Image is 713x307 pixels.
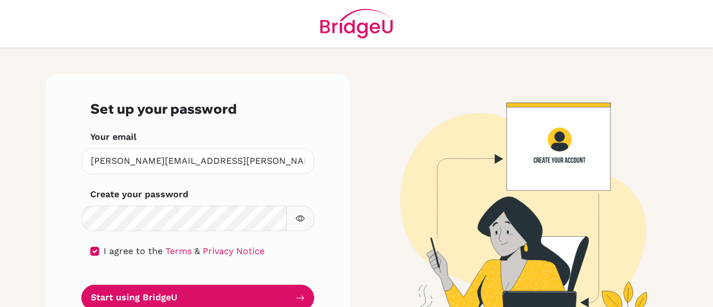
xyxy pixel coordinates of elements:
[165,246,192,256] a: Terms
[203,246,265,256] a: Privacy Notice
[90,101,305,117] h3: Set up your password
[90,188,188,201] label: Create your password
[104,246,163,256] span: I agree to the
[194,246,200,256] span: &
[81,148,314,174] input: Insert your email*
[90,130,136,144] label: Your email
